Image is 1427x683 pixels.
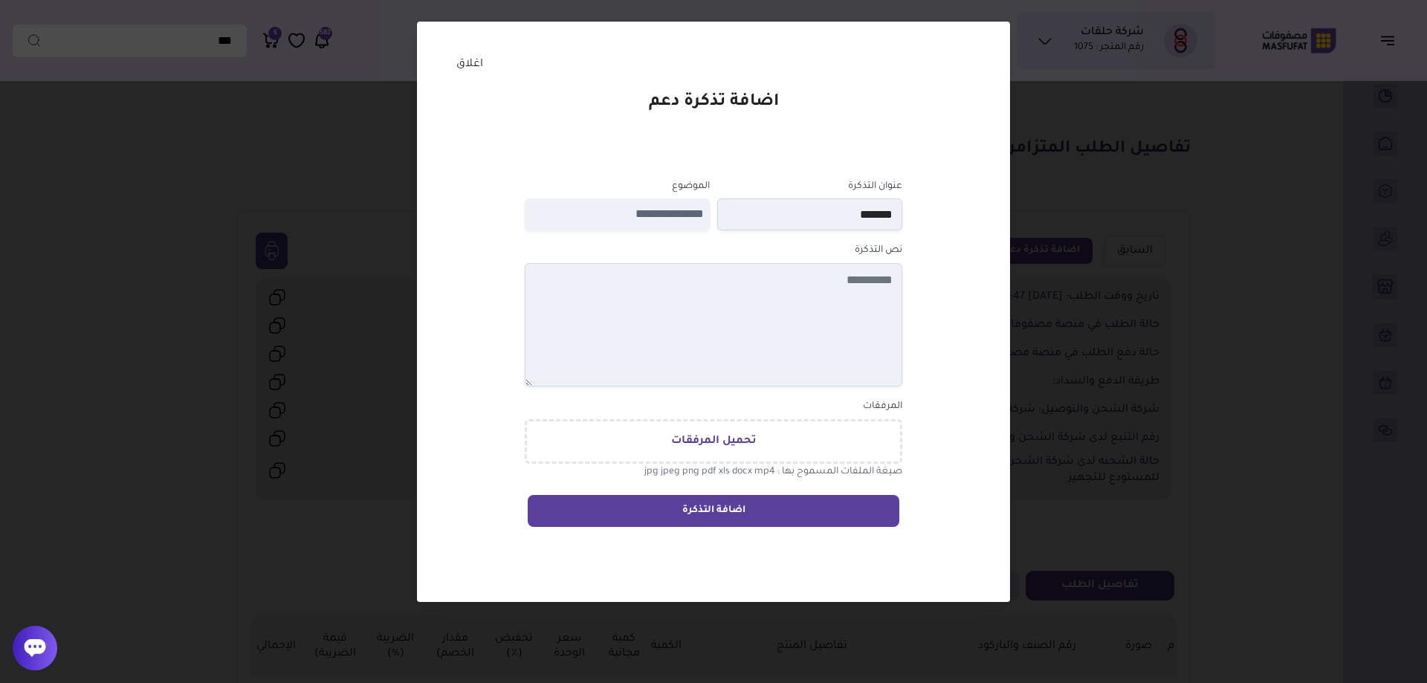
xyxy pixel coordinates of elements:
label: نص التذكرة [855,243,902,259]
h5: اضافة تذكرة دعم [649,94,779,111]
label: الموضوع [672,179,710,195]
button: اغلاق [447,51,493,79]
label: المرفقات [863,399,902,415]
div: تحميل المرفقات [525,419,902,464]
button: اضافة التذكرة [528,495,899,527]
label: عنوان التذكرة [848,179,902,195]
small: صيغة الملفات المسموح بها : jpg jpeg png pdf xls docx mp4 [644,467,902,477]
